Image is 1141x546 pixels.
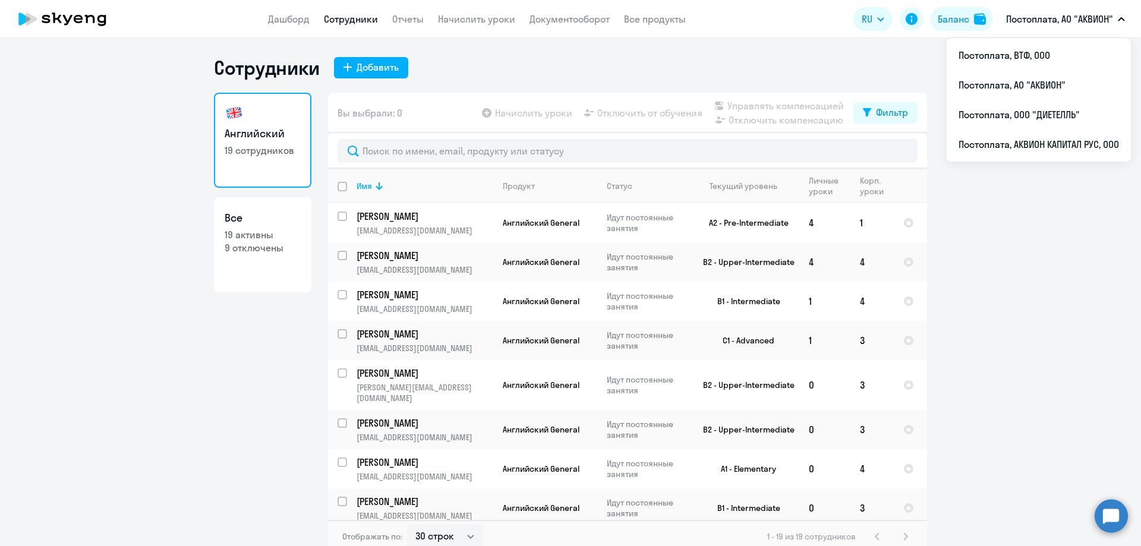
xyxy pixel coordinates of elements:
[357,210,493,223] a: [PERSON_NAME]
[607,497,688,519] p: Идут постоянные занятия
[357,382,493,403] p: [PERSON_NAME][EMAIL_ADDRESS][DOMAIN_NAME]
[931,7,993,31] button: Балансbalance
[860,175,885,197] div: Корп. уроки
[850,282,894,321] td: 4
[357,249,493,262] a: [PERSON_NAME]
[357,456,493,469] a: [PERSON_NAME]
[214,197,311,292] a: Все19 активны9 отключены
[357,327,491,340] p: [PERSON_NAME]
[850,488,894,528] td: 3
[357,327,493,340] a: [PERSON_NAME]
[624,13,686,25] a: Все продукты
[357,288,491,301] p: [PERSON_NAME]
[607,330,688,351] p: Идут постоянные занятия
[503,296,579,307] span: Английский General
[357,495,493,508] a: [PERSON_NAME]
[338,139,918,163] input: Поиск по имени, email, продукту или статусу
[338,106,402,120] span: Вы выбрали: 0
[799,321,850,360] td: 1
[607,458,688,479] p: Идут постоянные занятия
[503,463,579,474] span: Английский General
[529,13,610,25] a: Документооборот
[974,13,986,25] img: balance
[357,416,491,430] p: [PERSON_NAME]
[357,249,491,262] p: [PERSON_NAME]
[876,105,908,119] div: Фильтр
[860,175,893,197] div: Корп. уроки
[214,56,320,80] h1: Сотрудники
[503,335,579,346] span: Английский General
[357,471,493,482] p: [EMAIL_ADDRESS][DOMAIN_NAME]
[689,488,799,528] td: B1 - Intermediate
[342,531,402,542] span: Отображать по:
[689,242,799,282] td: B2 - Upper-Intermediate
[862,12,872,26] span: RU
[698,181,799,191] div: Текущий уровень
[357,432,493,443] p: [EMAIL_ADDRESS][DOMAIN_NAME]
[809,175,842,197] div: Личные уроки
[357,210,491,223] p: [PERSON_NAME]
[607,374,688,396] p: Идут постоянные занятия
[503,217,579,228] span: Английский General
[850,242,894,282] td: 4
[947,38,1131,162] ul: RU
[799,282,850,321] td: 1
[357,456,491,469] p: [PERSON_NAME]
[357,288,493,301] a: [PERSON_NAME]
[607,212,688,233] p: Идут постоянные занятия
[799,410,850,449] td: 0
[689,203,799,242] td: A2 - Pre-Intermediate
[799,488,850,528] td: 0
[850,360,894,410] td: 3
[607,251,688,273] p: Идут постоянные занятия
[503,181,535,191] div: Продукт
[607,291,688,312] p: Идут постоянные занятия
[850,410,894,449] td: 3
[850,449,894,488] td: 4
[503,257,579,267] span: Английский General
[503,503,579,513] span: Английский General
[689,360,799,410] td: B2 - Upper-Intermediate
[503,380,579,390] span: Английский General
[689,449,799,488] td: A1 - Elementary
[268,13,310,25] a: Дашборд
[503,424,579,435] span: Английский General
[503,181,597,191] div: Продукт
[809,175,850,197] div: Личные уроки
[357,367,493,380] a: [PERSON_NAME]
[799,203,850,242] td: 4
[607,181,688,191] div: Статус
[357,416,493,430] a: [PERSON_NAME]
[225,228,301,241] p: 19 активны
[392,13,424,25] a: Отчеты
[225,241,301,254] p: 9 отключены
[334,57,408,78] button: Добавить
[799,449,850,488] td: 0
[799,360,850,410] td: 0
[324,13,378,25] a: Сотрудники
[853,7,893,31] button: RU
[689,410,799,449] td: B2 - Upper-Intermediate
[357,181,372,191] div: Имя
[225,126,301,141] h3: Английский
[225,103,244,122] img: english
[799,242,850,282] td: 4
[357,510,493,521] p: [EMAIL_ADDRESS][DOMAIN_NAME]
[710,181,777,191] div: Текущий уровень
[357,264,493,275] p: [EMAIL_ADDRESS][DOMAIN_NAME]
[767,531,856,542] span: 1 - 19 из 19 сотрудников
[357,181,493,191] div: Имя
[607,419,688,440] p: Идут постоянные занятия
[357,495,491,508] p: [PERSON_NAME]
[689,282,799,321] td: B1 - Intermediate
[357,367,491,380] p: [PERSON_NAME]
[357,60,399,74] div: Добавить
[357,343,493,354] p: [EMAIL_ADDRESS][DOMAIN_NAME]
[225,210,301,226] h3: Все
[689,321,799,360] td: C1 - Advanced
[850,321,894,360] td: 3
[1000,5,1131,33] button: Постоплата, АО "АКВИОН"
[850,203,894,242] td: 1
[938,12,969,26] div: Баланс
